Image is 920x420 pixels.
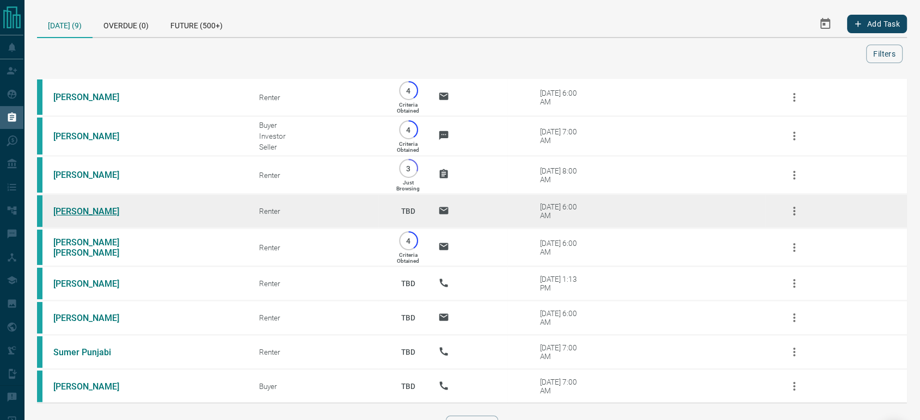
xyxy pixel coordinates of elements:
[37,268,42,299] div: condos.ca
[259,243,378,252] div: Renter
[404,87,413,95] p: 4
[259,132,378,140] div: Investor
[53,237,135,258] a: [PERSON_NAME] [PERSON_NAME]
[540,343,586,361] div: [DATE] 7:00 AM
[397,102,419,114] p: Criteria Obtained
[53,279,135,289] a: [PERSON_NAME]
[37,195,42,227] div: condos.ca
[395,269,422,298] p: TBD
[812,11,838,37] button: Select Date Range
[37,302,42,333] div: condos.ca
[53,131,135,141] a: [PERSON_NAME]
[53,313,135,323] a: [PERSON_NAME]
[847,15,907,33] button: Add Task
[37,230,42,265] div: condos.ca
[404,164,413,172] p: 3
[866,45,903,63] button: Filters
[53,381,135,392] a: [PERSON_NAME]
[37,336,42,368] div: condos.ca
[396,180,420,192] p: Just Browsing
[540,202,586,220] div: [DATE] 6:00 AM
[37,370,42,402] div: condos.ca
[37,118,42,155] div: condos.ca
[259,348,378,356] div: Renter
[93,11,160,37] div: Overdue (0)
[540,127,586,145] div: [DATE] 7:00 AM
[259,207,378,215] div: Renter
[53,347,135,357] a: Sumer Punjabi
[404,126,413,134] p: 4
[259,382,378,391] div: Buyer
[53,92,135,102] a: [PERSON_NAME]
[259,93,378,102] div: Renter
[404,237,413,245] p: 4
[395,372,422,401] p: TBD
[540,89,586,106] div: [DATE] 6:00 AM
[397,252,419,264] p: Criteria Obtained
[259,171,378,180] div: Renter
[37,157,42,193] div: condos.ca
[259,121,378,129] div: Buyer
[259,143,378,151] div: Seller
[540,275,586,292] div: [DATE] 1:13 PM
[395,303,422,332] p: TBD
[540,378,586,395] div: [DATE] 7:00 AM
[37,79,42,115] div: condos.ca
[540,239,586,256] div: [DATE] 6:00 AM
[53,170,135,180] a: [PERSON_NAME]
[259,313,378,322] div: Renter
[395,337,422,367] p: TBD
[259,279,378,288] div: Renter
[395,196,422,226] p: TBD
[540,166,586,184] div: [DATE] 8:00 AM
[53,206,135,217] a: [PERSON_NAME]
[397,141,419,153] p: Criteria Obtained
[160,11,234,37] div: Future (500+)
[540,309,586,326] div: [DATE] 6:00 AM
[37,11,93,38] div: [DATE] (9)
